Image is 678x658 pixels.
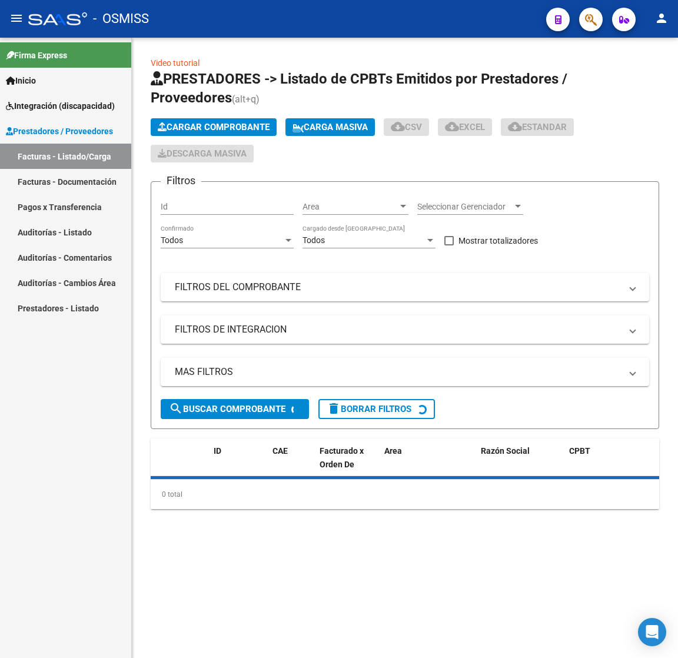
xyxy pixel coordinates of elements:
[151,145,254,162] app-download-masive: Descarga masiva de comprobantes (adjuntos)
[151,71,567,106] span: PRESTADORES -> Listado de CPBTs Emitidos por Prestadores / Proveedores
[293,122,368,132] span: Carga Masiva
[232,94,260,105] span: (alt+q)
[438,118,492,136] button: EXCEL
[161,172,201,189] h3: Filtros
[445,122,485,132] span: EXCEL
[9,11,24,25] mat-icon: menu
[303,202,398,212] span: Area
[327,401,341,416] mat-icon: delete
[445,119,459,134] mat-icon: cloud_download
[175,323,621,336] mat-panel-title: FILTROS DE INTEGRACION
[6,49,67,62] span: Firma Express
[209,438,268,490] datatable-header-cell: ID
[161,399,309,419] button: Buscar Comprobante
[161,235,183,245] span: Todos
[380,438,459,490] datatable-header-cell: Area
[303,235,325,245] span: Todos
[158,122,270,132] span: Cargar Comprobante
[151,145,254,162] button: Descarga Masiva
[320,446,364,469] span: Facturado x Orden De
[161,315,649,344] mat-expansion-panel-header: FILTROS DE INTEGRACION
[638,618,666,646] div: Open Intercom Messenger
[501,118,574,136] button: Estandar
[161,273,649,301] mat-expansion-panel-header: FILTROS DEL COMPROBANTE
[214,446,221,456] span: ID
[169,401,183,416] mat-icon: search
[6,125,113,138] span: Prestadores / Proveedores
[175,281,621,294] mat-panel-title: FILTROS DEL COMPROBANTE
[391,119,405,134] mat-icon: cloud_download
[318,399,435,419] button: Borrar Filtros
[175,365,621,378] mat-panel-title: MAS FILTROS
[285,118,375,136] button: Carga Masiva
[151,480,659,509] div: 0 total
[384,446,402,456] span: Area
[158,148,247,159] span: Descarga Masiva
[391,122,422,132] span: CSV
[6,74,36,87] span: Inicio
[169,404,285,414] span: Buscar Comprobante
[268,438,315,490] datatable-header-cell: CAE
[481,446,530,456] span: Razón Social
[508,122,567,132] span: Estandar
[384,118,429,136] button: CSV
[417,202,513,212] span: Seleccionar Gerenciador
[161,358,649,386] mat-expansion-panel-header: MAS FILTROS
[508,119,522,134] mat-icon: cloud_download
[327,404,411,414] span: Borrar Filtros
[93,6,149,32] span: - OSMISS
[476,438,564,490] datatable-header-cell: Razón Social
[458,234,538,248] span: Mostrar totalizadores
[6,99,115,112] span: Integración (discapacidad)
[569,446,590,456] span: CPBT
[272,446,288,456] span: CAE
[315,438,380,490] datatable-header-cell: Facturado x Orden De
[151,118,277,136] button: Cargar Comprobante
[654,11,669,25] mat-icon: person
[151,58,200,68] a: Video tutorial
